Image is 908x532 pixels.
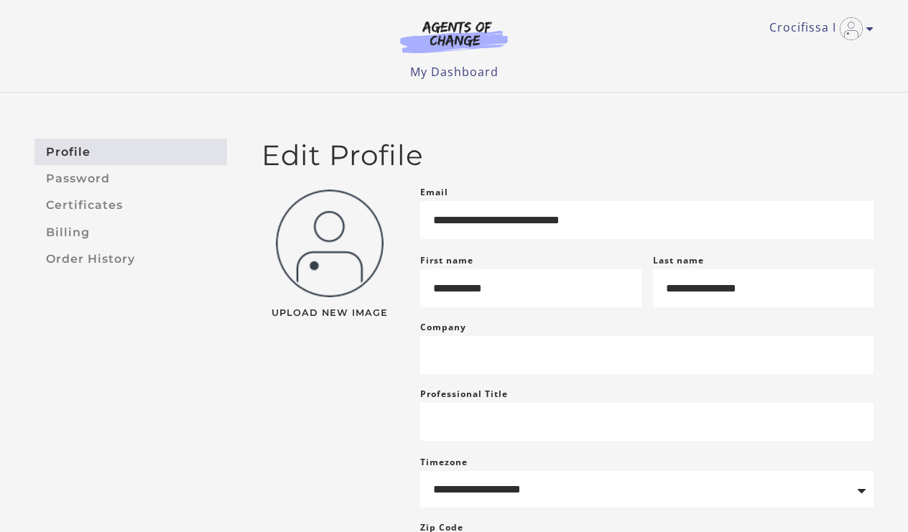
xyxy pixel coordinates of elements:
[261,309,397,318] span: Upload New Image
[34,192,227,219] a: Certificates
[34,139,227,165] a: Profile
[420,319,466,336] label: Company
[34,246,227,272] a: Order History
[420,184,448,201] label: Email
[34,219,227,246] a: Billing
[385,20,523,53] img: Agents of Change Logo
[34,165,227,192] a: Password
[653,254,704,266] label: Last name
[769,17,866,40] a: Toggle menu
[420,386,508,403] label: Professional Title
[410,64,499,80] a: My Dashboard
[261,139,874,172] h2: Edit Profile
[420,254,473,266] label: First name
[420,456,468,468] label: Timezone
